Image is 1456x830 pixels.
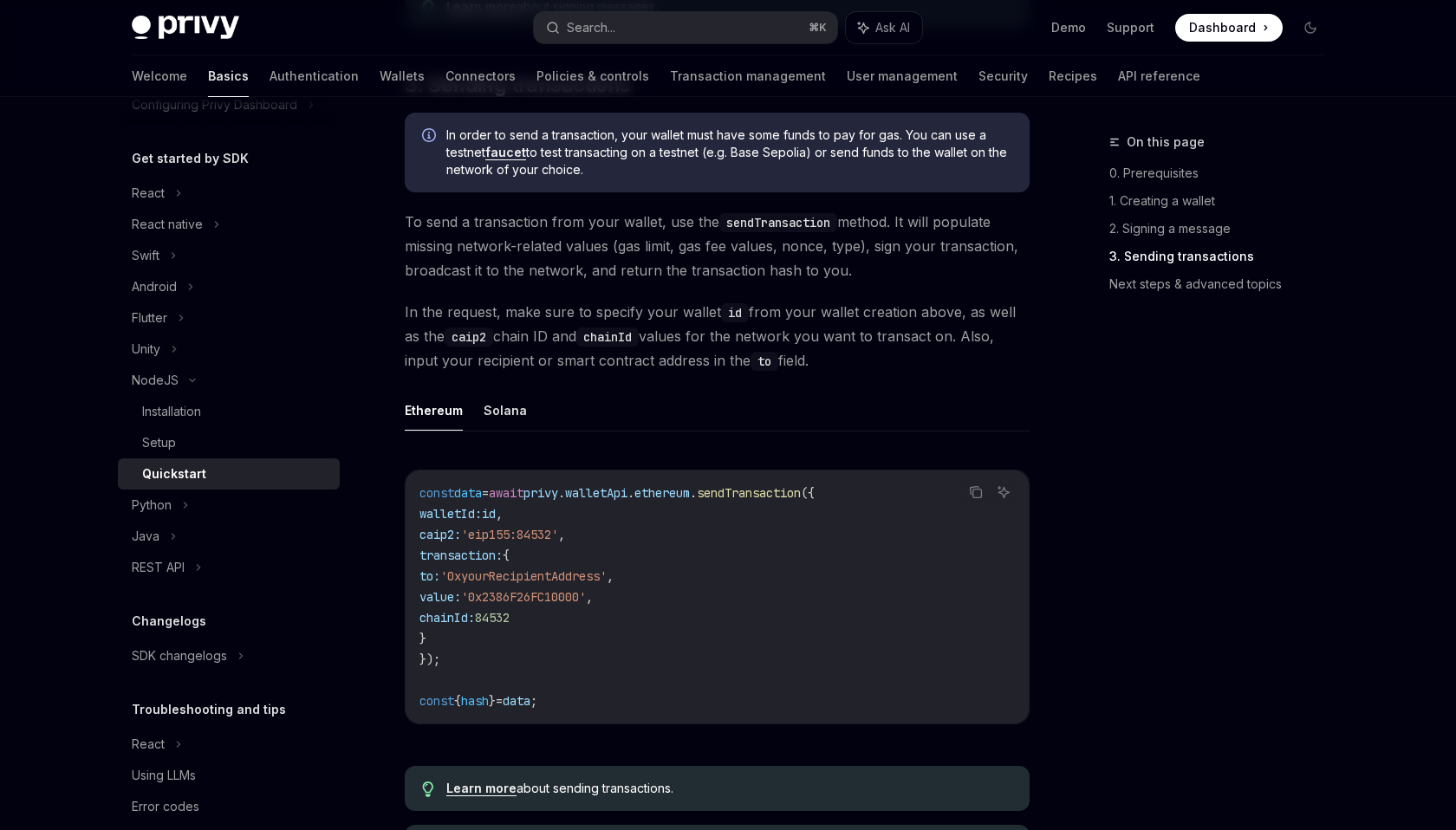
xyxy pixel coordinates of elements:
button: Ask AI [846,12,922,43]
a: Recipes [1049,55,1097,97]
span: 84532 [475,610,510,626]
div: Java [132,526,159,547]
a: Support [1107,19,1154,36]
button: Copy the contents from the code block [965,481,987,503]
a: 2. Signing a message [1109,215,1338,243]
code: id [721,303,749,322]
a: Authentication [270,55,359,97]
div: REST API [132,557,185,578]
div: Search... [567,17,615,38]
div: React [132,734,165,755]
img: dark logo [132,16,239,40]
code: caip2 [445,327,493,347]
span: await [489,485,523,501]
code: sendTransaction [719,213,837,232]
div: Swift [132,245,159,266]
span: Dashboard [1189,19,1256,36]
span: privy [523,485,558,501]
span: const [419,485,454,501]
span: , [607,568,614,584]
span: = [496,693,503,709]
h5: Get started by SDK [132,148,249,169]
span: , [586,589,593,605]
button: Toggle dark mode [1297,14,1324,42]
svg: Info [422,128,439,146]
a: Error codes [118,791,340,822]
span: , [558,527,565,542]
button: Search...⌘K [534,12,837,43]
div: Python [132,495,172,516]
span: ({ [801,485,815,501]
svg: Tip [422,781,434,797]
span: } [419,631,426,646]
button: Ask AI [992,481,1015,503]
a: Next steps & advanced topics [1109,270,1338,298]
a: 1. Creating a wallet [1109,187,1338,215]
span: chainId: [419,610,475,626]
span: id [482,506,496,522]
span: data [454,485,482,501]
span: = [482,485,489,501]
span: To send a transaction from your wallet, use the method. It will populate missing network-related ... [405,210,1030,282]
a: API reference [1118,55,1200,97]
h5: Changelogs [132,611,206,632]
a: Policies & controls [536,55,649,97]
span: 'eip155:84532' [461,527,558,542]
a: Dashboard [1175,14,1283,42]
a: Demo [1051,19,1086,36]
a: User management [847,55,958,97]
span: In the request, make sure to specify your wallet from your wallet creation above, as well as the ... [405,300,1030,373]
span: ⌘ K [809,21,827,35]
span: hash [461,693,489,709]
h5: Troubleshooting and tips [132,699,286,720]
div: NodeJS [132,370,179,391]
span: { [454,693,461,709]
span: . [558,485,565,501]
div: Android [132,276,177,297]
a: Basics [208,55,249,97]
span: to: [419,568,440,584]
span: const [419,693,454,709]
code: chainId [576,327,639,347]
div: Using LLMs [132,765,196,786]
a: Transaction management [670,55,826,97]
a: Learn more [446,781,517,796]
a: Using LLMs [118,760,340,791]
span: . [690,485,697,501]
button: Ethereum [405,390,463,431]
a: Security [978,55,1028,97]
span: }); [419,652,440,667]
a: Wallets [380,55,425,97]
a: Installation [118,396,340,427]
div: Flutter [132,308,167,328]
span: '0xyourRecipientAddress' [440,568,607,584]
div: Quickstart [142,464,206,484]
span: transaction: [419,548,503,563]
a: 0. Prerequisites [1109,159,1338,187]
span: sendTransaction [697,485,801,501]
div: Error codes [132,796,199,817]
div: Setup [142,432,176,453]
code: to [751,352,778,371]
a: Setup [118,427,340,458]
span: walletApi [565,485,627,501]
div: SDK changelogs [132,645,227,666]
span: value: [419,589,461,605]
span: ethereum [634,485,690,501]
div: Installation [142,401,201,422]
span: , [496,506,503,522]
span: { [503,548,510,563]
span: In order to send a transaction, your wallet must have some funds to pay for gas. You can use a te... [446,126,1012,178]
a: 3. Sending transactions [1109,243,1338,270]
div: Unity [132,339,160,360]
span: } [489,693,496,709]
span: caip2: [419,527,461,542]
a: Welcome [132,55,187,97]
span: On this page [1127,132,1205,152]
span: Ask AI [875,19,910,36]
a: Connectors [445,55,516,97]
span: walletId: [419,506,482,522]
span: about sending transactions. [446,780,1012,797]
span: data [503,693,530,709]
div: React [132,183,165,204]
